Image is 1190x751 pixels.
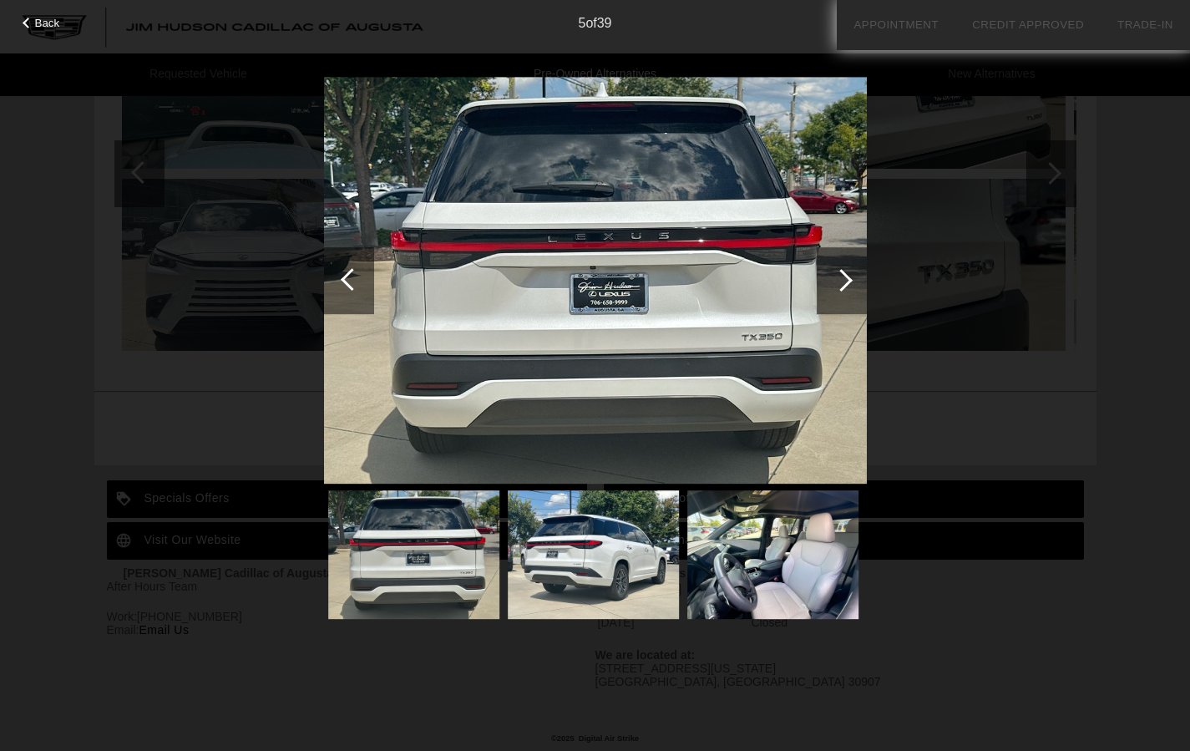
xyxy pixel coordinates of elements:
[597,16,612,30] span: 39
[687,490,858,619] img: b47ddb83d781ddee7471eff6a01b578f.jpg
[508,490,679,619] img: 0712447b6794f21d93cabfd0c2b2ce5a.jpg
[328,490,499,619] img: 1aa1b49504530b4175e7d1b7869f8057.jpg
[972,18,1084,31] a: Credit Approved
[324,77,867,485] img: 1aa1b49504530b4175e7d1b7869f8057.jpg
[578,16,585,30] span: 5
[1117,18,1173,31] a: Trade-In
[853,18,939,31] a: Appointment
[35,17,60,29] span: Back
